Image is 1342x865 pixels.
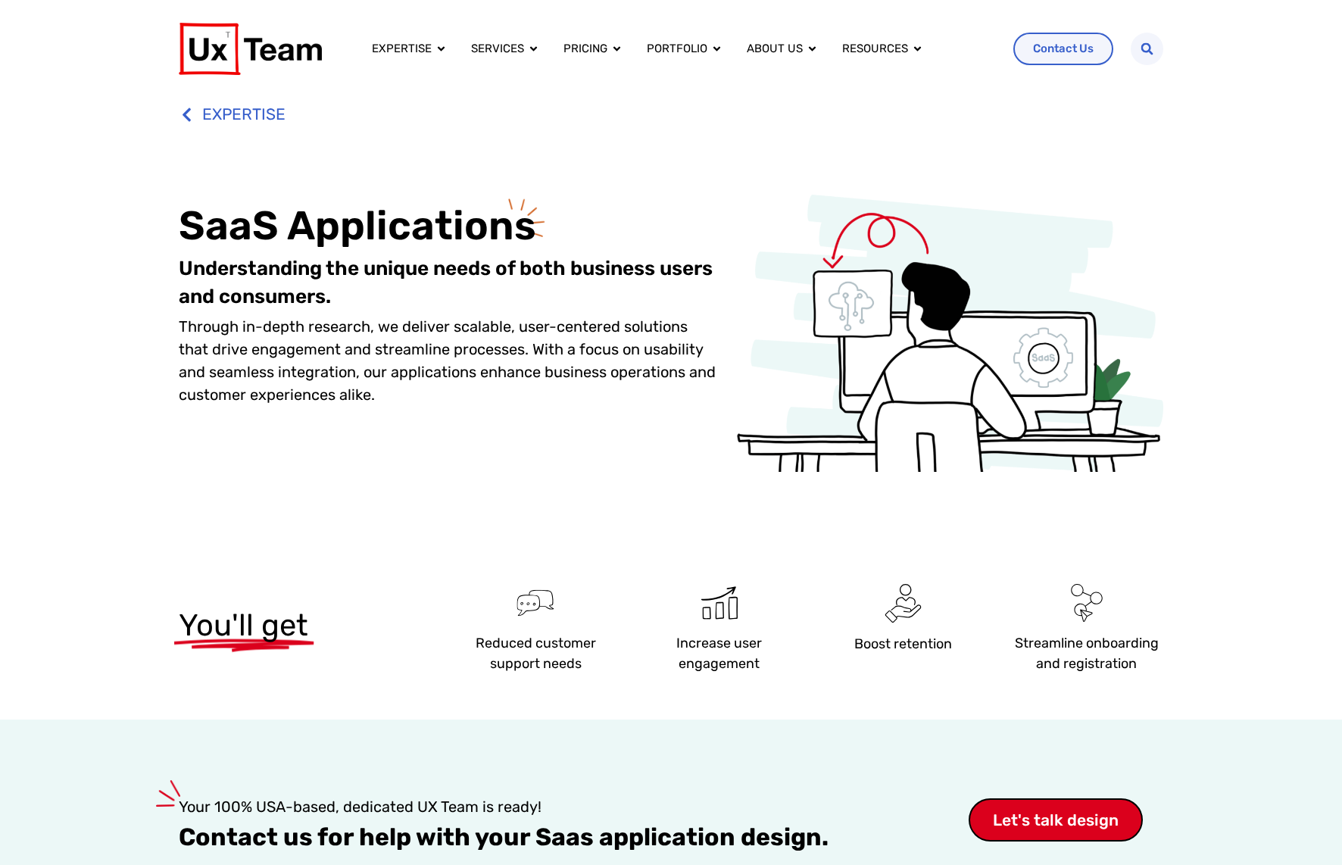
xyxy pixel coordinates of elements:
a: About us [747,40,803,58]
p: Streamline onboarding and registration [1010,633,1163,674]
span: Contact Us [1033,43,1094,55]
a: Contact Us [1013,33,1113,65]
div: Menu Toggle [360,34,1002,64]
span: EXPERTISE [198,98,286,131]
a: Resources [842,40,908,58]
p: Your 100% USA-based, dedicated UX Team is ready! [179,795,969,818]
a: Portfolio [647,40,707,58]
p: Understanding the unique needs of both business users and consumers. [179,255,720,311]
a: Expertise [372,40,432,58]
nav: Menu [360,34,1002,64]
p: Through in-depth research, we deliver scalable, user-centered solutions that drive engagement and... [179,315,720,406]
a: Pricing [563,40,607,58]
iframe: Chat Widget [1266,792,1342,865]
span: You'll get [179,608,308,643]
a: Services [471,40,524,58]
h1: SaaS Applications [179,201,720,250]
a: Let's talk design [969,798,1143,842]
p: Increase user engagement [643,633,796,674]
p: Boost retention [826,634,979,654]
p: Reduced customer support needs [459,633,612,674]
p: Contact us for help with your Saas application design. [179,826,969,848]
img: UX Team Logo [179,23,322,75]
span: Let's talk design [993,812,1119,828]
a: EXPERTISE [179,98,1163,131]
div: Search [1131,33,1163,65]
